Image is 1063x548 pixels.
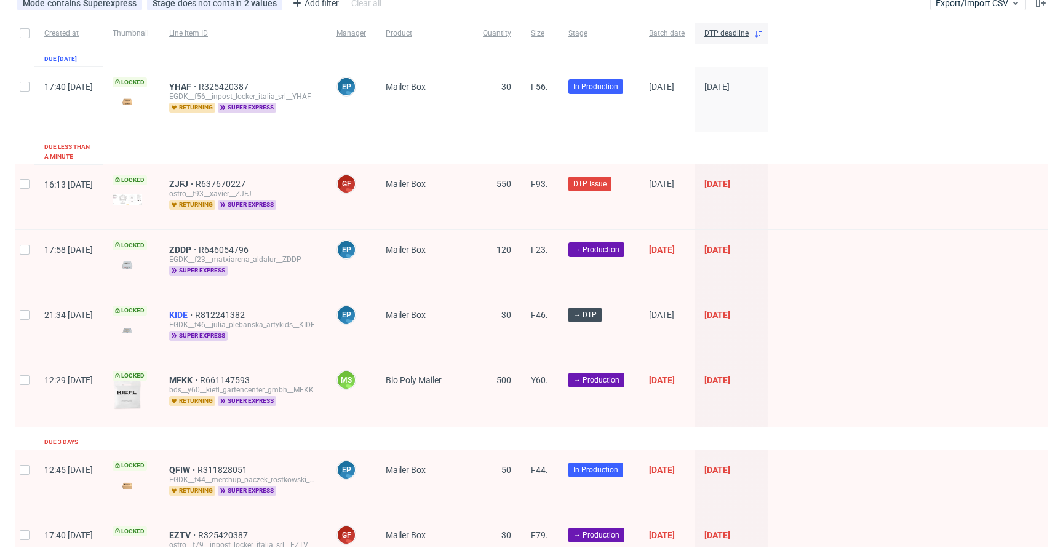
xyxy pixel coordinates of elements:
figcaption: GF [338,175,355,193]
span: KIDE [169,310,195,320]
a: ZDDP [169,245,199,255]
span: Mailer Box [386,245,426,255]
span: 12:29 [DATE] [44,375,93,385]
figcaption: EP [338,241,355,258]
span: super express [169,331,228,341]
span: F23. [531,245,548,255]
span: 16:13 [DATE] [44,180,93,189]
span: → Production [573,375,619,386]
span: Locked [113,371,147,381]
span: [DATE] [704,375,730,385]
span: Bio Poly Mailer [386,375,442,385]
a: R646054796 [199,245,251,255]
span: 12:45 [DATE] [44,465,93,475]
span: F79. [531,530,548,540]
span: 500 [496,375,511,385]
span: F93. [531,179,548,189]
span: → Production [573,530,619,541]
span: → Production [573,244,619,255]
span: 21:34 [DATE] [44,310,93,320]
span: 17:40 [DATE] [44,530,93,540]
span: [DATE] [649,310,674,320]
span: Locked [113,461,147,471]
span: 120 [496,245,511,255]
span: [DATE] [649,465,675,475]
img: version_two_editor_design.png [113,322,142,339]
span: returning [169,396,215,406]
img: version_two_editor_design [113,256,142,273]
img: version_two_editor_design [113,477,142,494]
span: 550 [496,179,511,189]
div: Due [DATE] [44,54,77,64]
span: Line item ID [169,28,317,39]
div: Due less than a minute [44,142,93,162]
span: Quantity [483,28,511,39]
span: 17:58 [DATE] [44,245,93,255]
span: returning [169,486,215,496]
span: Mailer Box [386,310,426,320]
span: super express [169,266,228,276]
a: QFIW [169,465,197,475]
figcaption: GF [338,526,355,544]
span: 30 [501,82,511,92]
span: DTP Issue [573,178,607,189]
span: Stage [568,28,629,39]
span: super express [218,396,276,406]
span: In Production [573,81,618,92]
a: EZTV [169,530,198,540]
span: [DATE] [704,530,730,540]
a: MFKK [169,375,200,385]
span: F44. [531,465,548,475]
span: [DATE] [704,310,730,320]
span: [DATE] [649,245,675,255]
span: R637670227 [196,179,248,189]
a: YHAF [169,82,199,92]
span: [DATE] [649,82,674,92]
div: ostro__f93__xavier__ZJFJ [169,189,317,199]
span: 17:40 [DATE] [44,82,93,92]
span: [DATE] [649,375,675,385]
span: → DTP [573,309,597,320]
span: 50 [501,465,511,475]
span: Mailer Box [386,530,426,540]
span: [DATE] [704,82,730,92]
span: Mailer Box [386,82,426,92]
a: ZJFJ [169,179,196,189]
span: Locked [113,77,147,87]
span: super express [218,200,276,210]
span: Mailer Box [386,179,426,189]
span: 30 [501,530,511,540]
a: R311828051 [197,465,250,475]
span: Locked [113,175,147,185]
span: Product [386,28,463,39]
img: version_two_editor_design.png [113,194,142,205]
span: In Production [573,464,618,475]
div: EGDK__f23__matxiarena_aldalur__ZDDP [169,255,317,264]
span: [DATE] [649,179,674,189]
span: returning [169,200,215,210]
span: Size [531,28,549,39]
span: [DATE] [704,245,730,255]
a: R661147593 [200,375,252,385]
img: version_two_editor_design.png [113,93,142,110]
img: version_two_editor_design [113,381,142,410]
a: R325420387 [199,82,251,92]
a: R812241382 [195,310,247,320]
a: R325420387 [198,530,250,540]
span: 30 [501,310,511,320]
span: Manager [336,28,366,39]
span: [DATE] [704,179,730,189]
span: Y60. [531,375,548,385]
span: Locked [113,526,147,536]
figcaption: MS [338,371,355,389]
span: [DATE] [649,530,675,540]
div: Due 3 days [44,437,78,447]
span: super express [218,486,276,496]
